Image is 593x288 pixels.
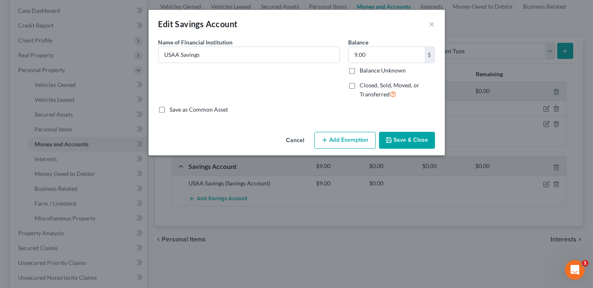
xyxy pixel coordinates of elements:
[348,38,368,47] label: Balance
[349,47,425,63] input: 0.00
[425,47,435,63] div: $
[158,39,233,46] span: Name of Financial Institution
[379,132,435,149] button: Save & Close
[582,260,588,267] span: 1
[159,47,340,63] input: Enter name...
[360,66,406,75] label: Balance Unknown
[429,19,435,29] button: ×
[314,132,376,149] button: Add Exemption
[170,105,228,114] label: Save as Common Asset
[360,82,419,98] span: Closed, Sold, Moved, or Transferred
[158,18,238,30] div: Edit Savings Account
[565,260,585,280] iframe: Intercom live chat
[280,133,311,149] button: Cancel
